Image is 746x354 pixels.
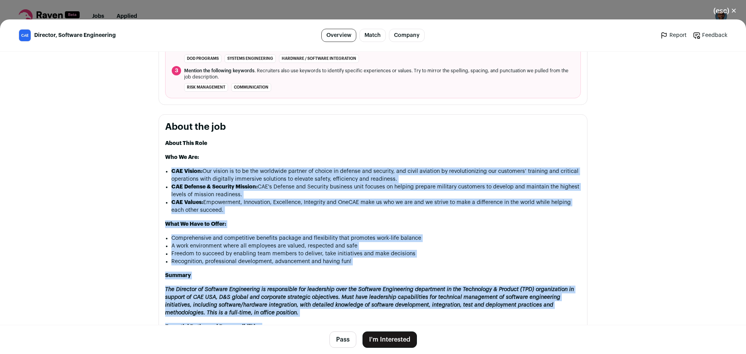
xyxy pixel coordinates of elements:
[165,121,581,133] h2: About the job
[321,29,356,42] a: Overview
[693,31,727,39] a: Feedback
[165,141,207,146] strong: About This Role
[165,273,191,278] strong: Summary
[165,287,574,316] em: The Director of Software Engineering is responsible for leadership over the Software Engineering ...
[184,54,221,63] li: DoD programs
[225,54,276,63] li: Systems Engineering
[184,68,574,80] span: . Recruiters also use keywords to identify specific experiences or values. Try to mirror the spel...
[231,83,271,92] li: communication
[704,2,746,19] button: Close modal
[184,68,254,73] span: Mention the following keywords
[171,184,258,190] strong: CAE Defense & Security Mission:
[171,183,581,199] p: CAE's Defense and Security business unit focuses on helping prepare military customers to develop...
[279,54,359,63] li: Hardware / Software Integration
[184,83,228,92] li: risk management
[34,31,116,39] span: Director, Software Engineering
[171,199,581,214] p: Empowerment, Innovation, Excellence, Integrity and OneCAE make us who we are and we strive to mak...
[165,221,226,227] strong: What We Have to Offer:
[165,324,261,330] strong: Essential Duties and Responsibilities
[171,250,581,258] p: Freedom to succeed by enabling team members to deliver, take initiatives and make decisions
[19,30,31,41] img: 6ce7b0168cd3ef45b6eb20e6236bbbfc0f4f5e9b0f72fc64d5b671d86d5c8e16.jpg
[172,66,181,75] span: 3
[363,331,417,348] button: I'm Interested
[171,234,581,242] p: Comprehensive and competitive benefits package and flexibility that promotes work-life balance
[359,29,386,42] a: Match
[171,169,202,174] strong: CAE Vision:
[165,155,199,160] strong: Who We Are:
[171,242,581,250] p: A work environment where all employees are valued, respected and safe
[171,167,581,183] p: Our vision is to be the worldwide partner of choice in defense and security, and civil aviation b...
[660,31,687,39] a: Report
[389,29,425,42] a: Company
[171,258,581,265] p: Recognition, professional development, advancement and having fun!
[171,200,203,205] strong: CAE Values:
[329,331,356,348] button: Pass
